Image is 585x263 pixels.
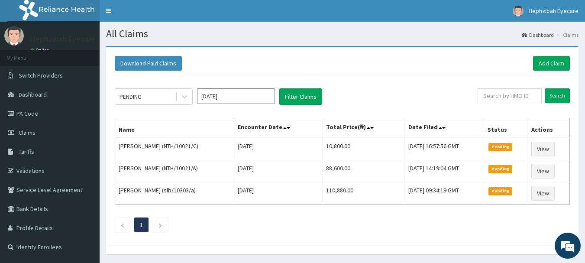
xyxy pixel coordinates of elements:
[323,138,405,160] td: 10,800.00
[527,118,569,138] th: Actions
[323,160,405,182] td: 88,600.00
[4,26,24,45] img: User Image
[106,28,579,39] h1: All Claims
[529,7,579,15] span: Hephzibah Eyecare
[30,47,51,53] a: Online
[234,138,323,160] td: [DATE]
[30,35,95,43] p: Hephzibah Eyecare
[115,118,234,138] th: Name
[522,31,554,39] a: Dashboard
[115,56,182,71] button: Download Paid Claims
[531,186,555,201] a: View
[140,221,143,229] a: Page 1 is your current page
[323,118,405,138] th: Total Price(₦)
[488,165,512,173] span: Pending
[197,88,275,104] input: Select Month and Year
[533,56,570,71] a: Add Claim
[234,118,323,138] th: Encounter Date
[488,143,512,151] span: Pending
[115,138,234,160] td: [PERSON_NAME] (NTH/10021/C)
[531,142,555,156] a: View
[120,92,142,101] div: PENDING
[478,88,542,103] input: Search by HMO ID
[19,148,34,156] span: Tariffs
[323,182,405,205] td: 110,880.00
[531,164,555,179] a: View
[234,182,323,205] td: [DATE]
[120,221,124,229] a: Previous page
[19,129,36,136] span: Claims
[279,88,322,105] button: Filter Claims
[484,118,528,138] th: Status
[19,91,47,98] span: Dashboard
[158,221,162,229] a: Next page
[545,88,570,103] input: Search
[488,187,512,195] span: Pending
[405,160,484,182] td: [DATE] 14:19:04 GMT
[405,118,484,138] th: Date Filed
[115,182,234,205] td: [PERSON_NAME] (slb/10303/a)
[234,160,323,182] td: [DATE]
[405,138,484,160] td: [DATE] 16:57:56 GMT
[555,31,579,39] li: Claims
[513,6,524,16] img: User Image
[115,160,234,182] td: [PERSON_NAME] (NTH/10021/A)
[19,71,63,79] span: Switch Providers
[405,182,484,205] td: [DATE] 09:34:19 GMT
